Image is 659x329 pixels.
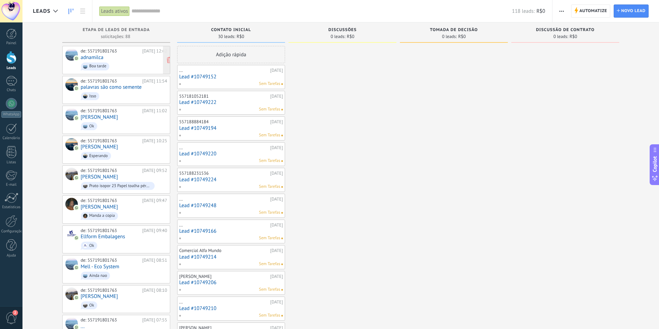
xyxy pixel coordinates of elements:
div: de: 557191801763 [81,108,140,114]
div: [DATE] [270,145,283,151]
div: de: 557191801763 [81,288,140,293]
span: Sem Tarefas [259,81,280,87]
img: com.amocrm.amocrmwa.svg [74,116,79,120]
div: richelion albuquerque [65,288,78,300]
span: Nenhuma tarefa atribuída [281,212,283,214]
div: Etapa de leads de entrada [66,28,167,33]
span: Leads [33,8,51,14]
div: Discussões [292,28,393,33]
div: adnamilca [65,48,78,61]
img: com.amocrm.amocrmwa.svg [74,146,79,151]
div: ... [179,145,268,151]
span: Sem Tarefas [259,158,280,164]
span: Sem Tarefas [259,184,280,190]
img: com.amocrm.amocrmwa.svg [74,86,79,91]
div: de: 557191801763 [81,198,140,203]
span: 0 leads: [331,35,346,39]
span: Automatize [579,5,607,17]
div: Ok [89,124,94,129]
div: de: 557191801763 [81,228,140,233]
span: Nenhuma tarefa atribuída [281,289,283,291]
div: Tomada de decisão [403,28,504,33]
div: [DATE] 12:42 [142,48,167,54]
div: Ellform Embalagens [65,228,78,240]
div: [DATE] 10:25 [142,138,167,144]
a: Lead #10749166 [179,228,283,234]
span: 118 leads: [512,8,535,14]
span: Nenhuma tarefa atribuída [281,263,283,265]
a: Lead #10749152 [179,74,283,80]
div: ... [179,196,268,202]
a: Lead #10749214 [179,254,283,260]
a: Novo lead [614,4,649,18]
div: ... [179,222,268,228]
a: [PERSON_NAME] [81,174,118,180]
div: [DATE] 11:54 [142,78,167,84]
div: [DATE] 09:40 [142,228,167,233]
img: com.amocrm.amocrmwa.svg [74,265,79,270]
span: Sem Tarefas [259,235,280,241]
div: [DATE] 09:52 [142,168,167,173]
span: solicitações: 88 [101,35,130,39]
a: [PERSON_NAME] [81,114,118,120]
span: Discussão de contrato [536,28,594,32]
span: R$0 [347,35,354,39]
span: Nenhuma tarefa atribuída [281,109,283,110]
span: Contato inicial [211,28,251,32]
a: [PERSON_NAME] [81,204,118,210]
div: [DATE] 09:47 [142,198,167,203]
div: ... [179,68,268,73]
a: Lista [77,4,89,18]
a: Lead #10749220 [179,151,283,157]
span: Copilot [651,156,658,172]
span: R$0 [569,35,577,39]
span: Sem Tarefas [259,106,280,113]
div: [DATE] [270,299,283,305]
div: E-mail [1,183,21,187]
div: Ajuda [1,253,21,258]
div: de: 557191801763 [81,138,140,144]
div: Listas [1,160,21,165]
a: Lead #10749248 [179,203,283,209]
div: [PERSON_NAME] [179,274,268,279]
a: palavras são como semente [81,84,141,90]
div: Chats [1,88,21,93]
div: Luis Americo [65,198,78,210]
a: adnamilca [81,55,103,60]
div: [DATE] 08:10 [142,288,167,293]
div: Discussão de contrato [515,28,616,33]
span: Etapa de leads de entrada [83,28,150,32]
div: Renato [65,108,78,120]
div: de: 557191801763 [81,317,140,323]
div: Estatísticas [1,205,21,210]
div: 557181052181 [179,94,268,99]
div: Contato inicial [181,28,282,33]
a: Lead #10749224 [179,177,283,183]
a: Lead #10749194 [179,125,283,131]
span: Sem Tarefas [259,261,280,267]
span: Sem Tarefas [259,312,280,319]
div: Calendário [1,136,21,141]
a: Lead #10749206 [179,280,283,286]
img: com.amocrm.amocrmwa.svg [74,56,79,61]
div: [DATE] [270,274,283,279]
span: Nenhuma tarefa atribuída [281,315,283,317]
span: Tomada de decisão [430,28,478,32]
div: [DATE] [270,119,283,125]
img: com.amocrm.amocrmwa.svg [74,295,79,300]
img: com.amocrm.amocrmwa.svg [74,175,79,180]
span: 0 leads: [553,35,568,39]
div: [DATE] [270,196,283,202]
span: R$0 [537,8,545,14]
div: [DATE] [270,171,283,176]
span: Sem Tarefas [259,287,280,293]
div: ... [179,299,268,305]
a: [PERSON_NAME] [81,293,118,299]
span: Nenhuma tarefa atribuída [281,238,283,239]
div: de: 557191801763 [81,168,140,173]
a: Mell - Eco System [81,264,119,270]
div: [DATE] 11:02 [142,108,167,114]
div: de: 557191801763 [81,48,140,54]
div: 557188884184 [179,119,268,125]
div: Boa tarde [89,64,106,69]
